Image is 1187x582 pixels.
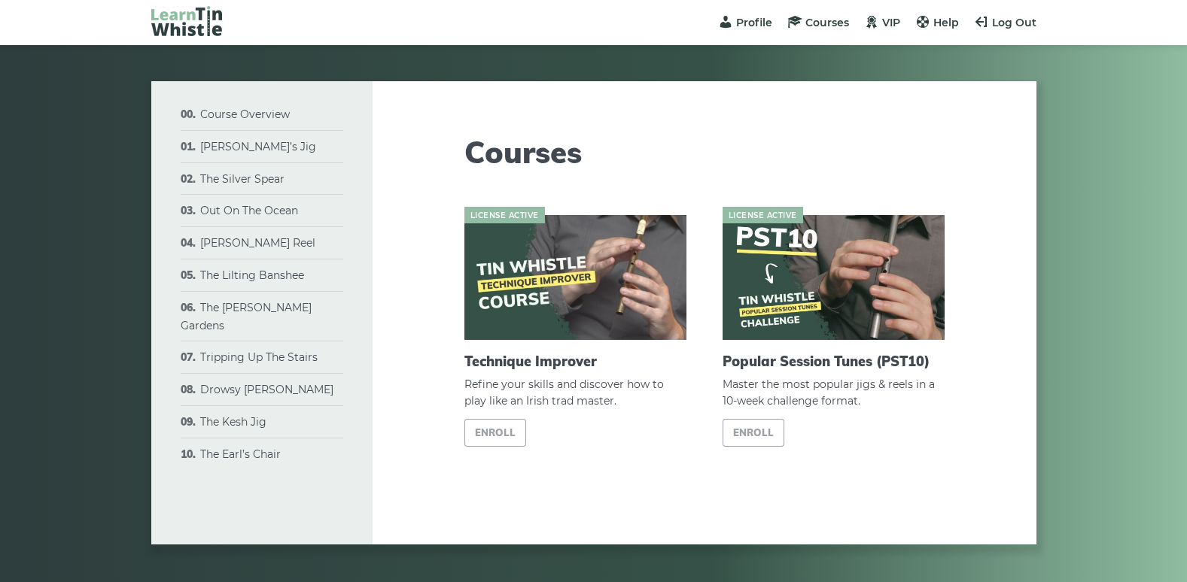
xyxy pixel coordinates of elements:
[464,215,686,340] img: course-cover-540x304.jpg
[933,16,959,29] span: Help
[723,419,785,447] a: Enroll
[200,236,315,250] a: [PERSON_NAME] Reel
[200,415,266,429] a: The Kesh Jig
[151,6,222,36] img: LearnTinWhistle.com
[200,350,318,364] a: Tripping Up The Stairs
[200,383,333,396] a: Drowsy [PERSON_NAME]
[915,16,959,29] a: Help
[736,16,772,29] span: Profile
[464,419,527,447] a: Enroll
[200,447,281,461] a: The Earl’s Chair
[718,16,772,29] a: Profile
[723,353,945,370] h2: Popular Session Tunes (PST10)
[723,207,803,223] span: License active
[200,172,285,186] a: The Silver Spear
[200,108,290,121] a: Course Overview
[974,16,1036,29] a: Log Out
[805,16,849,29] span: Courses
[882,16,900,29] span: VIP
[787,16,849,29] a: Courses
[992,16,1036,29] span: Log Out
[464,207,545,223] span: License active
[723,215,945,340] img: pst10-course-cover-540x304.jpg
[200,204,298,217] a: Out On The Ocean
[200,268,304,282] a: The Lilting Banshee
[464,353,686,370] h2: Technique Improver
[864,16,900,29] a: VIP
[464,376,686,411] span: Refine your skills and discover how to play like an Irish trad master.
[464,134,945,170] h1: Courses
[200,140,316,153] a: [PERSON_NAME]’s Jig
[723,376,945,411] span: Master the most popular jigs & reels in a 10-week challenge format.
[181,301,312,332] a: The [PERSON_NAME] Gardens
